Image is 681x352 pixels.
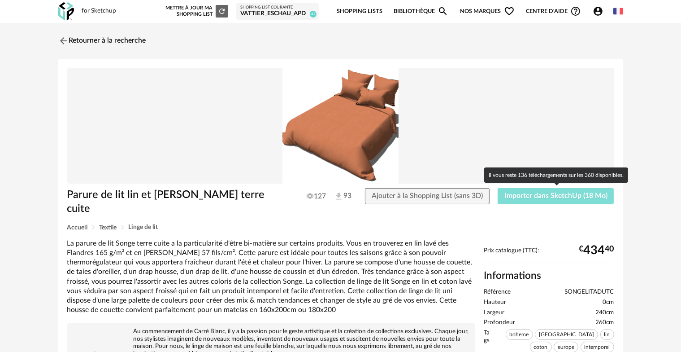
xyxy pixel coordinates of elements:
[365,188,490,204] button: Ajouter à la Shopping List (sans 3D)
[570,6,581,17] span: Help Circle Outline icon
[100,224,117,231] span: Textile
[498,188,614,204] button: Importer dans SketchUp (18 Mo)
[600,329,614,340] span: lin
[129,224,158,230] span: Linge de lit
[484,288,511,296] span: Référence
[82,7,117,15] div: for Sketchup
[484,309,505,317] span: Largeur
[67,239,475,315] div: La parure de lit Songe terre cuite a la particularité d'être bi-matière sur certains produits. Vo...
[67,224,88,231] span: Accueil
[526,6,581,17] span: Centre d'aideHelp Circle Outline icon
[240,5,315,18] a: Shopping List courante Vattier_Eschau_APD 47
[579,247,614,254] div: € 40
[603,299,614,307] span: 0cm
[593,6,607,17] span: Account Circle icon
[58,2,74,21] img: OXP
[164,5,228,18] div: Mettre à jour ma Shopping List
[593,6,603,17] span: Account Circle icon
[484,299,507,307] span: Hauteur
[535,329,598,340] span: [GEOGRAPHIC_DATA]
[218,9,226,13] span: Refresh icon
[565,288,614,296] span: SONGELITADUTC
[506,329,533,340] span: boheme
[484,247,614,264] div: Prix catalogue (TTC):
[596,319,614,327] span: 260cm
[58,35,69,46] img: svg+xml;base64,PHN2ZyB3aWR0aD0iMjQiIGhlaWdodD0iMjQiIHZpZXdCb3g9IjAgMCAyNCAyNCIgZmlsbD0ibm9uZSIgeG...
[504,192,607,199] span: Importer dans SketchUp (18 Mo)
[337,1,382,22] a: Shopping Lists
[438,6,448,17] span: Magnify icon
[596,309,614,317] span: 240cm
[484,269,614,282] h2: Informations
[67,68,614,184] img: Product pack shot
[484,319,516,327] span: Profondeur
[460,1,515,22] span: Nos marques
[504,6,515,17] span: Heart Outline icon
[613,6,623,16] img: fr
[67,224,614,231] div: Breadcrumb
[58,31,146,51] a: Retourner à la recherche
[372,192,483,199] span: Ajouter à la Shopping List (sans 3D)
[334,192,343,201] img: Téléchargements
[67,188,290,216] h1: Parure de lit lin et [PERSON_NAME] terre cuite
[240,10,315,18] div: Vattier_Eschau_APD
[584,247,605,254] span: 434
[310,11,317,18] span: 47
[334,191,348,201] span: 93
[484,167,628,183] div: Il vous reste 136 téléchargements sur les 360 disponibles.
[307,192,326,201] span: 127
[394,1,448,22] a: BibliothèqueMagnify icon
[240,5,315,10] div: Shopping List courante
